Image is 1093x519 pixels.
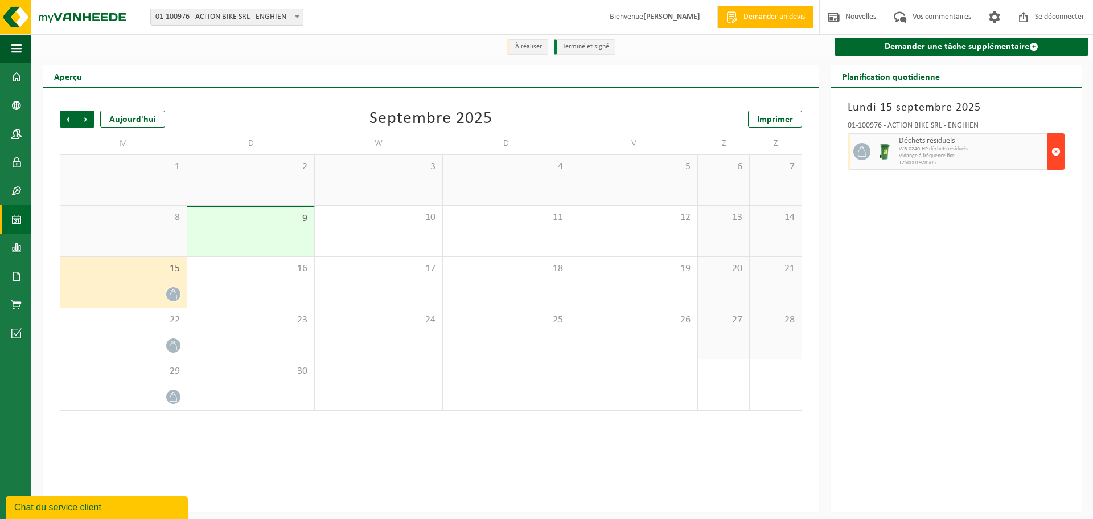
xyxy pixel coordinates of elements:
font: 29 [170,366,180,377]
font: Nouvelles [845,13,876,21]
font: Planification quotidienne [842,73,940,82]
font: Terminé et signé [562,43,609,50]
a: Demander un devis [717,6,813,28]
font: 18 [553,263,563,274]
font: Bienvenue [610,13,643,21]
font: 2 [302,161,307,172]
font: 10 [425,212,435,223]
span: 01-100976 - ACTION BIKE SRL - ENGHIEN [150,9,303,26]
font: WB-0240-HP déchets résiduels [899,146,968,152]
font: 7 [790,161,795,172]
font: T250001928505 [899,160,936,166]
font: 1 [175,161,180,172]
font: Z [722,140,726,149]
iframe: widget de discussion [6,494,190,519]
font: Demander une tâche supplémentaire [885,42,1029,51]
font: Demander un devis [743,13,805,21]
font: D [503,140,509,149]
font: 9 [302,213,307,224]
font: 27 [732,314,742,325]
font: 17 [425,263,435,274]
font: V [631,140,637,149]
font: 5 [685,161,691,172]
font: 8 [175,212,180,223]
font: Déchets résiduels [899,137,955,145]
a: Demander une tâche supplémentaire [835,38,1088,56]
font: 23 [297,314,307,325]
font: [PERSON_NAME] [643,13,700,21]
font: W [375,140,383,149]
font: 6 [737,161,742,172]
font: Z [774,140,778,149]
font: Vidange à fréquence fixe [899,153,955,159]
font: 28 [784,314,795,325]
font: 22 [170,314,180,325]
font: 30 [297,366,307,377]
img: WB-0240-HPE-GN-01 [876,143,893,160]
font: Imprimer [757,115,793,124]
font: 21 [784,263,795,274]
font: 4 [558,161,563,172]
font: D [248,140,254,149]
font: 01-100976 - ACTION BIKE SRL - ENGHIEN [155,13,286,21]
span: 01-100976 - ACTION BIKE SRL - ENGHIEN [151,9,303,25]
font: 26 [680,314,691,325]
font: Septembre 2025 [369,110,492,128]
font: 14 [784,212,795,223]
font: 24 [425,314,435,325]
font: 20 [732,263,742,274]
font: 25 [553,314,563,325]
font: Aperçu [54,73,82,82]
font: À réaliser [515,43,542,50]
font: Aujourd'hui [109,115,156,124]
font: 3 [430,161,435,172]
font: Se déconnecter [1035,13,1084,21]
font: 13 [732,212,742,223]
font: Vos commentaires [913,13,971,21]
a: Imprimer [748,111,802,128]
font: 12 [680,212,691,223]
font: Lundi 15 septembre 2025 [848,102,981,113]
font: 01-100976 - ACTION BIKE SRL - ENGHIEN [848,121,979,130]
font: 19 [680,263,691,274]
font: 15 [170,263,180,274]
font: 16 [297,263,307,274]
font: 11 [553,212,563,223]
font: M [120,140,128,149]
